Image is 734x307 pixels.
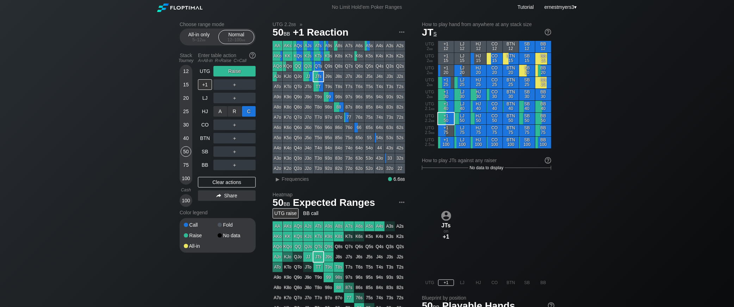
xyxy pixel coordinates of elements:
div: UTG 2 [422,41,438,53]
div: BTN 75 [503,125,519,136]
div: ＋ [213,93,256,103]
div: 73s [385,112,395,122]
div: Q9o [293,92,303,102]
span: s [434,29,437,37]
div: KTo [283,82,293,92]
div: A9o [273,92,282,102]
div: ▾ [543,3,578,11]
div: ＋ [213,79,256,90]
div: J7s [344,72,354,81]
div: 50 [181,146,191,157]
div: BTN 40 [503,101,519,112]
div: Tourney [177,58,195,63]
div: HJ 100 [471,137,486,148]
div: 75 [181,160,191,170]
div: K7o [283,112,293,122]
div: SB 30 [519,89,535,100]
div: 40 [181,133,191,143]
div: UTG 2.5 [422,137,438,148]
div: Q3o [293,153,303,163]
div: HJ 15 [471,53,486,65]
div: 93s [385,92,395,102]
span: bb [431,142,435,147]
div: AKs [283,41,293,51]
div: JJ [303,72,313,81]
div: +1 25 [438,77,454,88]
div: Q3s [385,61,395,71]
div: CO 20 [487,65,503,76]
div: CO 100 [487,137,503,148]
div: Q7o [293,112,303,122]
div: K6s [354,51,364,61]
div: 100 [181,173,191,184]
div: SB [198,146,212,157]
div: HJ 12 [471,41,486,53]
div: BB 100 [535,137,551,148]
div: BB 15 [535,53,551,65]
div: KQo [283,61,293,71]
div: 76s [354,112,364,122]
div: T4s [375,82,385,92]
div: T9s [324,82,334,92]
span: bb [284,29,290,37]
div: AQs [293,41,303,51]
div: SB 75 [519,125,535,136]
div: 84s [375,102,385,112]
div: 86o [334,123,344,133]
div: Stack [177,50,195,66]
div: J4o [303,143,313,153]
div: A4s [375,41,385,51]
div: Q8s [334,61,344,71]
div: A7s [344,41,354,51]
div: 66 [354,123,364,133]
div: No data [218,233,251,238]
div: Q8o [293,102,303,112]
span: bb [429,46,433,51]
div: K5s [365,51,374,61]
div: SB 40 [519,101,535,112]
span: bb [429,82,433,87]
div: K8o [283,102,293,112]
div: BTN 25 [503,77,519,88]
div: 88 [334,102,344,112]
div: AJo [273,72,282,81]
div: BB 30 [535,89,551,100]
div: Q4o [293,143,303,153]
div: 63s [385,123,395,133]
div: LJ 25 [454,77,470,88]
div: T6o [313,123,323,133]
div: K7s [344,51,354,61]
div: All-in [184,244,218,248]
div: 30 [181,119,191,130]
div: 94s [375,92,385,102]
div: SB 20 [519,65,535,76]
div: Q2s [395,61,405,71]
div: 94o [324,143,334,153]
span: bb [429,94,433,99]
span: UTG 2.2 [272,21,297,27]
div: UTG 2 [422,89,438,100]
div: BB 75 [535,125,551,136]
div: UTG [198,66,212,76]
div: Fold [218,222,251,227]
span: bb [431,106,435,111]
div: K9o [283,92,293,102]
div: 76o [344,123,354,133]
div: A5s [365,41,374,51]
div: C [242,106,256,117]
div: 65o [354,133,364,143]
div: 20 [181,93,191,103]
div: BTN 12 [503,41,519,53]
div: LJ 20 [454,65,470,76]
div: ＋ [213,119,256,130]
div: A5o [273,133,282,143]
div: T9o [313,92,323,102]
div: J5o [303,133,313,143]
div: 83s [385,102,395,112]
div: CO 12 [487,41,503,53]
div: 64s [375,123,385,133]
div: CO 40 [487,101,503,112]
div: BTN 15 [503,53,519,65]
div: KJs [303,51,313,61]
div: QQ [293,61,303,71]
